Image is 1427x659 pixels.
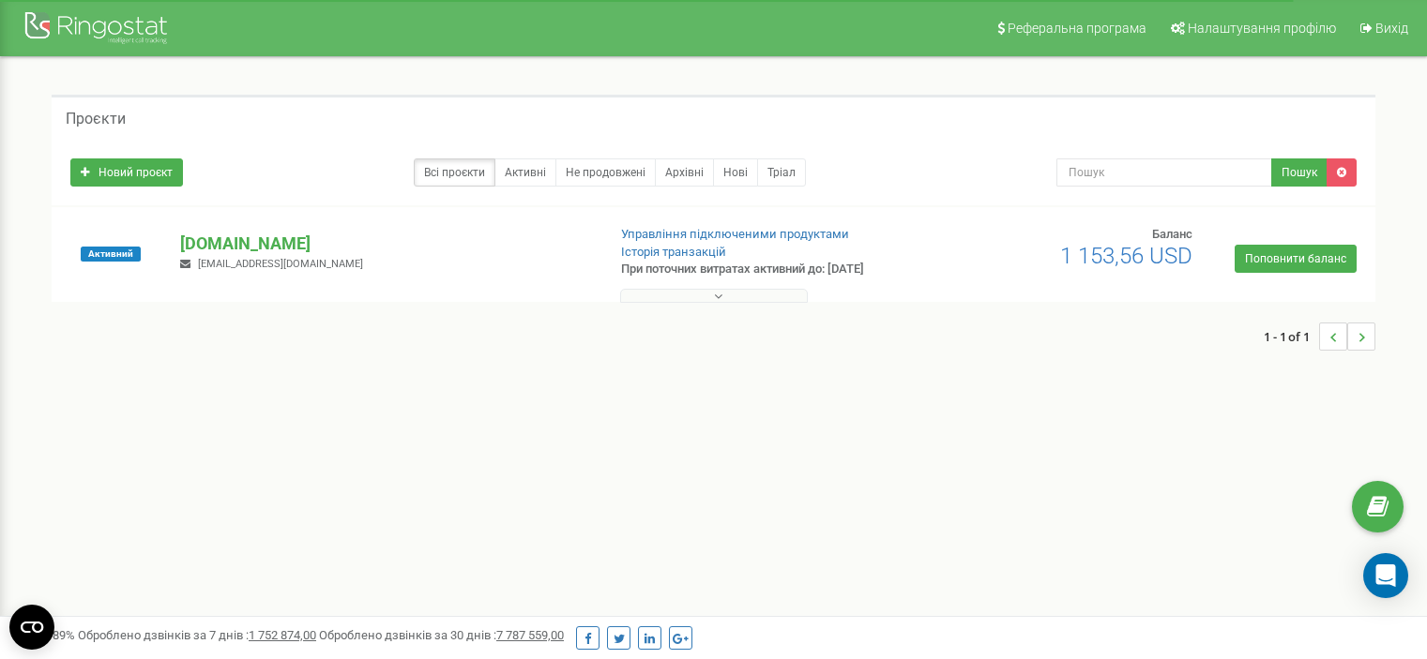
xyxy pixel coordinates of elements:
span: Оброблено дзвінків за 7 днів : [78,628,316,642]
div: Open Intercom Messenger [1363,553,1408,598]
a: Історія транзакцій [621,245,726,259]
input: Пошук [1056,158,1272,187]
a: Новий проєкт [70,158,183,187]
a: Всі проєкти [414,158,495,187]
p: [DOMAIN_NAME] [180,232,590,256]
nav: ... [1264,304,1375,369]
span: Реферальна програма [1008,21,1146,36]
h5: Проєкти [66,111,126,127]
a: Не продовжені [555,158,656,187]
a: Управління підключеними продуктами [621,227,849,241]
a: Тріал [757,158,806,187]
a: Архівні [655,158,714,187]
u: 1 752 874,00 [249,628,316,642]
span: [EMAIL_ADDRESS][DOMAIN_NAME] [198,258,363,270]
span: Активний [81,247,141,262]
button: Open CMP widget [9,605,54,650]
span: 1 153,56 USD [1060,243,1192,269]
span: 1 - 1 of 1 [1264,322,1319,351]
span: Баланс [1152,227,1192,241]
a: Поповнити баланс [1235,245,1357,273]
span: Вихід [1375,21,1408,36]
p: При поточних витратах активний до: [DATE] [621,261,921,278]
u: 7 787 559,00 [496,628,564,642]
span: Налаштування профілю [1188,21,1336,36]
span: Оброблено дзвінків за 30 днів : [319,628,564,642]
a: Нові [713,158,758,187]
a: Активні [494,158,556,187]
button: Пошук [1271,158,1328,187]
